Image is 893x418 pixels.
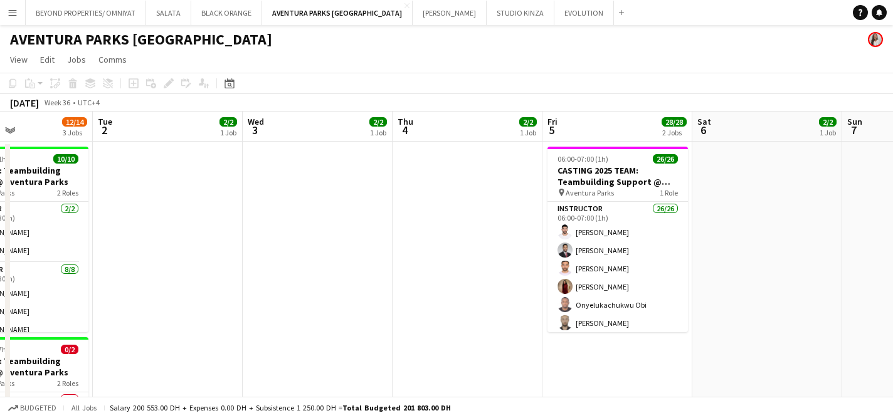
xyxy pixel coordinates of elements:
[220,128,236,137] div: 1 Job
[519,117,537,127] span: 2/2
[191,1,262,25] button: BLACK ORANGE
[67,54,86,65] span: Jobs
[93,51,132,68] a: Comms
[369,117,387,127] span: 2/2
[10,30,272,49] h1: AVENTURA PARKS [GEOGRAPHIC_DATA]
[662,128,686,137] div: 2 Jobs
[547,165,688,187] h3: CASTING 2025 TEAM: Teambuilding Support @ Aventura Parks
[63,128,87,137] div: 3 Jobs
[845,123,862,137] span: 7
[69,403,99,412] span: All jobs
[547,147,688,332] app-job-card: 06:00-07:00 (1h)26/26CASTING 2025 TEAM: Teambuilding Support @ Aventura Parks Aventura Parks1 Rol...
[10,97,39,109] div: [DATE]
[695,123,711,137] span: 6
[546,123,557,137] span: 5
[413,1,487,25] button: [PERSON_NAME]
[520,128,536,137] div: 1 Job
[487,1,554,25] button: STUDIO KINZA
[98,54,127,65] span: Comms
[53,154,78,164] span: 10/10
[26,1,146,25] button: BEYOND PROPERTIES/ OMNIYAT
[342,403,451,412] span: Total Budgeted 201 803.00 DH
[20,404,56,412] span: Budgeted
[62,117,87,127] span: 12/14
[262,1,413,25] button: AVENTURA PARKS [GEOGRAPHIC_DATA]
[5,51,33,68] a: View
[868,32,883,47] app-user-avatar: Ines de Puybaudet
[653,154,678,164] span: 26/26
[57,379,78,388] span: 2 Roles
[110,403,451,412] div: Salary 200 553.00 DH + Expenses 0.00 DH + Subsistence 1 250.00 DH =
[820,128,836,137] div: 1 Job
[396,123,413,137] span: 4
[35,51,60,68] a: Edit
[10,54,28,65] span: View
[40,54,55,65] span: Edit
[219,117,237,127] span: 2/2
[554,1,614,25] button: EVOLUTION
[61,345,78,354] span: 0/2
[96,123,112,137] span: 2
[78,98,100,107] div: UTC+4
[697,116,711,127] span: Sat
[662,117,687,127] span: 28/28
[98,116,112,127] span: Tue
[547,116,557,127] span: Fri
[660,188,678,197] span: 1 Role
[6,401,58,415] button: Budgeted
[819,117,837,127] span: 2/2
[41,98,73,107] span: Week 36
[847,116,862,127] span: Sun
[248,116,264,127] span: Wed
[566,188,614,197] span: Aventura Parks
[146,1,191,25] button: SALATA
[557,154,608,164] span: 06:00-07:00 (1h)
[62,51,91,68] a: Jobs
[370,128,386,137] div: 1 Job
[246,123,264,137] span: 3
[398,116,413,127] span: Thu
[57,188,78,197] span: 2 Roles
